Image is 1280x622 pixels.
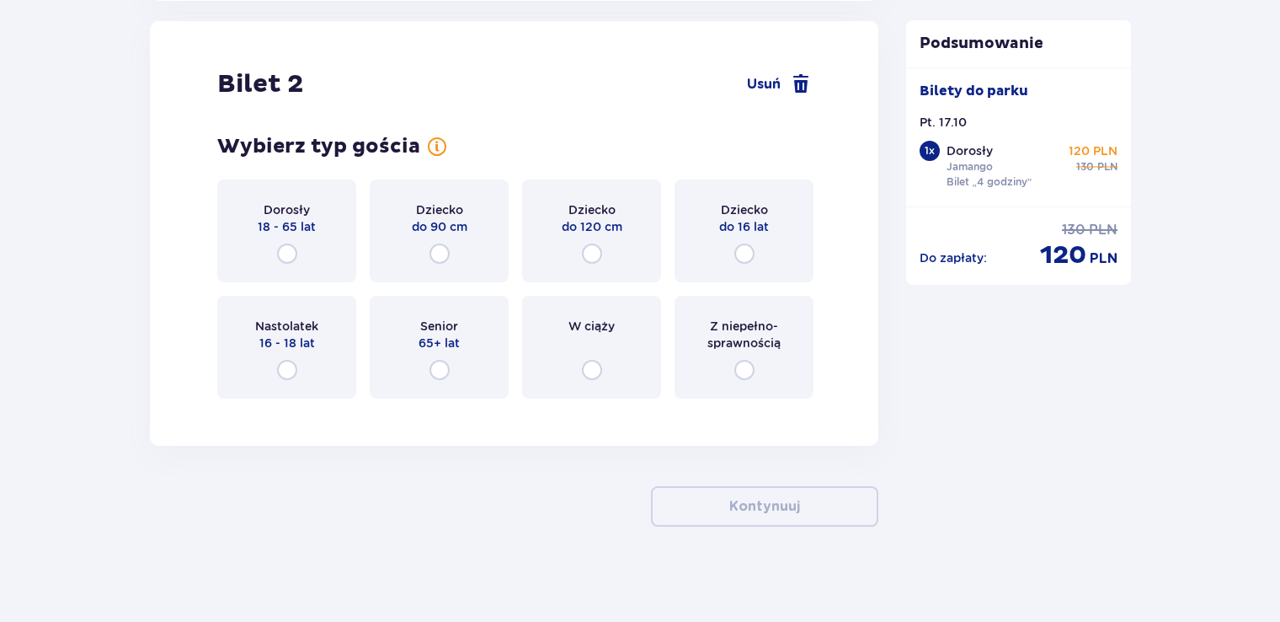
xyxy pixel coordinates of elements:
[568,201,616,218] span: Dziecko
[264,201,310,218] span: Dorosły
[1076,159,1094,174] span: 130
[719,218,769,235] span: do 16 lat
[255,318,318,335] span: Nastolatek
[259,335,315,351] span: 16 - 18 lat
[947,159,993,174] p: Jamango
[920,249,987,266] p: Do zapłaty :
[416,201,463,218] span: Dziecko
[1069,142,1117,159] p: 120 PLN
[920,114,967,131] p: Pt. 17.10
[258,218,316,235] span: 18 - 65 lat
[747,74,811,94] a: Usuń
[947,142,993,159] p: Dorosły
[721,201,768,218] span: Dziecko
[729,497,800,516] p: Kontynuuj
[651,486,878,527] button: Kontynuuj
[1090,249,1117,268] span: PLN
[217,134,420,159] h3: Wybierz typ gościa
[906,34,1132,54] p: Podsumowanie
[1089,221,1117,239] span: PLN
[562,218,622,235] span: do 120 cm
[568,318,615,335] span: W ciąży
[1040,239,1086,271] span: 120
[420,318,458,335] span: Senior
[947,174,1032,190] p: Bilet „4 godziny”
[690,318,798,351] span: Z niepełno­sprawnością
[747,75,781,94] span: Usuń
[412,218,467,235] span: do 90 cm
[217,68,303,100] h2: Bilet 2
[1097,159,1117,174] span: PLN
[920,141,940,161] div: 1 x
[1062,221,1085,239] span: 130
[920,82,1028,100] p: Bilety do parku
[419,335,460,351] span: 65+ lat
